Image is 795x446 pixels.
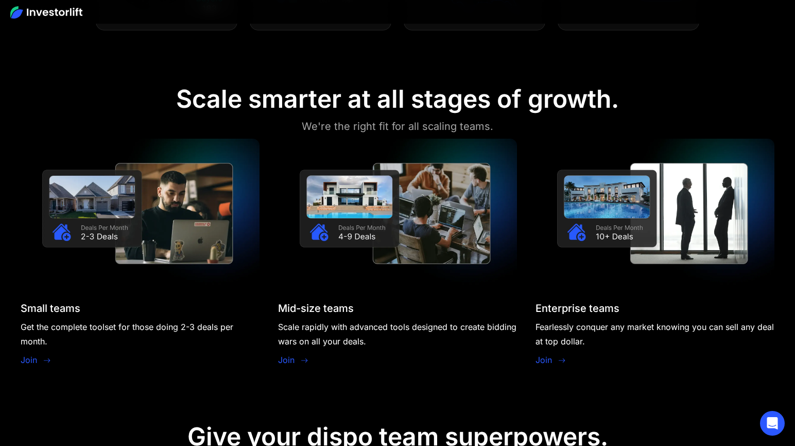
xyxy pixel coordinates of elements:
div: Enterprise teams [535,302,619,315]
a: Join [21,354,37,366]
div: Small teams [21,302,80,315]
a: Join [278,354,295,366]
div: Get the complete toolset for those doing 2-3 deals per month. [21,320,260,349]
div: We're the right fit for all scaling teams. [302,118,493,135]
div: Scale rapidly with advanced tools designed to create bidding wars on all your deals. [278,320,517,349]
div: Fearlessly conquer any market knowing you can sell any deal at top dollar. [535,320,774,349]
div: Mid-size teams [278,302,354,315]
div: Scale smarter at all stages of growth. [176,84,619,114]
a: Join [535,354,552,366]
div: Open Intercom Messenger [760,411,785,436]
